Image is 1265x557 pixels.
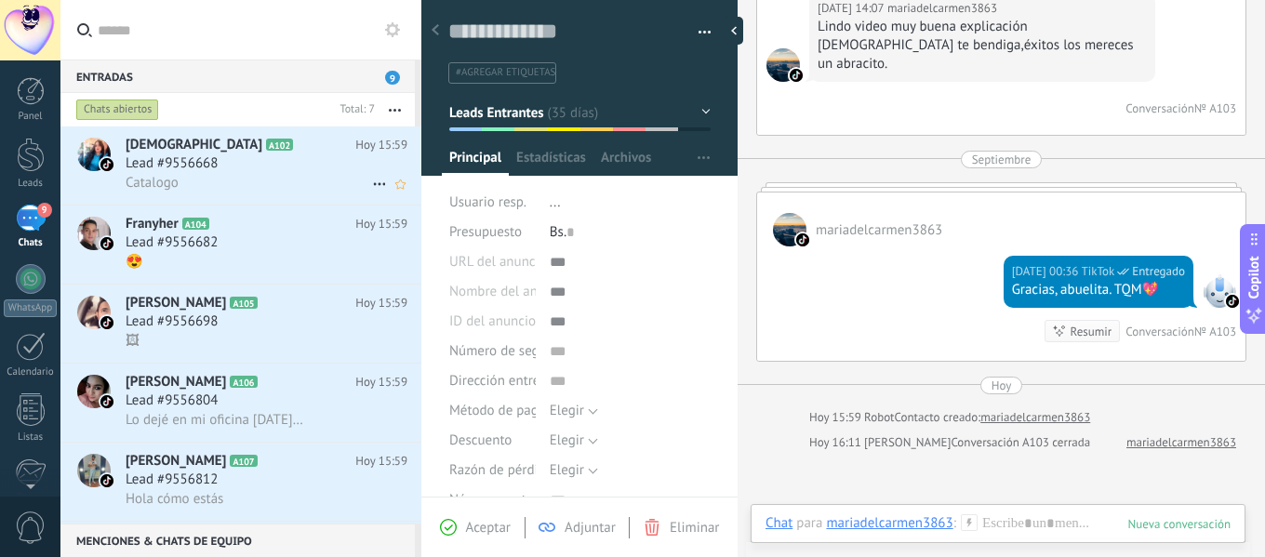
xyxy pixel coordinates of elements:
span: A105 [230,297,257,309]
a: avataricon[PERSON_NAME]A106Hoy 15:59Lead #9556804Lo dejé en mi oficina [DATE] te paso fotos [60,364,421,442]
div: Gracias, abuelita. TQM💖 [1012,281,1185,299]
div: Ocultar [725,17,743,45]
div: Descuento [449,426,536,456]
a: avataricon[DEMOGRAPHIC_DATA]A102Hoy 15:59Lead #9556668Catalogo [60,126,421,205]
a: avatariconFranyherA104Hoy 15:59Lead #9556682😍 [60,206,421,284]
span: ... [550,193,561,211]
div: URL del anuncio de TikTok [449,247,536,277]
span: Lead #9556698 [126,312,218,331]
div: Panel [4,111,58,123]
div: Método de pago [449,396,536,426]
span: Principal [449,149,501,176]
div: Conversación [1125,100,1194,116]
div: Chats [4,237,58,249]
span: Nombre del anuncio de TikTok [449,285,630,298]
span: Método de pago [449,404,546,418]
button: Elegir [550,456,598,485]
div: Resumir [1071,323,1112,340]
img: icon [100,158,113,171]
span: Lead #9556668 [126,154,218,173]
span: Lo dejé en mi oficina [DATE] te paso fotos [126,411,305,429]
span: A104 [182,218,209,230]
div: Lindo video muy buena explicación [DEMOGRAPHIC_DATA] te bendiga,éxitos los mereces un abracito. [818,18,1147,73]
span: Robot [864,409,894,425]
img: tiktok_kommo.svg [796,233,809,246]
span: mariadelcarmen3863 [816,221,942,239]
a: avataricon[PERSON_NAME]A105Hoy 15:59Lead #9556698🖼 [60,285,421,363]
div: Hoy 16:11 [809,433,864,452]
div: WhatsApp [4,299,57,317]
span: A102 [266,139,293,151]
span: 😍 [126,253,143,271]
div: ID del anuncio de TikTok [449,307,536,337]
div: Bs. [550,218,711,247]
span: para [796,514,822,533]
span: 9 [37,203,52,218]
div: Leads [4,178,58,190]
span: mariadelcarmen3863 [766,48,800,82]
div: Total: 7 [333,100,375,119]
span: TikTok [1082,262,1115,281]
span: Número de seguimiento [449,344,593,358]
img: icon [100,395,113,408]
span: Hoy 15:59 [355,215,407,233]
span: Lead #9556804 [126,391,218,410]
span: Usuario resp. [449,193,526,211]
div: Usuario resp. [449,188,536,218]
button: Elegir [550,426,598,456]
span: Descuento [449,433,512,447]
span: Entregado [1132,262,1185,281]
img: tiktok_kommo.svg [1226,295,1239,308]
span: Elegir [550,461,584,479]
span: Catalogo [126,174,179,192]
div: [DATE] 00:36 [1012,262,1082,281]
span: A107 [230,455,257,467]
div: Entradas [60,60,415,93]
span: Hola cómo estás [126,490,223,508]
span: A106 [230,376,257,388]
span: [PERSON_NAME] [126,294,226,312]
div: Conversación [1125,324,1194,339]
span: 9 [385,71,400,85]
span: Elegir [550,402,584,419]
a: mariadelcarmen3863 [1126,433,1236,452]
div: Hoy [992,377,1012,394]
img: icon [100,316,113,329]
span: Número contrato [449,493,550,507]
img: tiktok_kommo.svg [790,69,803,82]
img: icon [100,474,113,487]
img: icon [100,237,113,250]
span: Razón de pérdida [449,463,553,477]
span: : [953,514,956,533]
div: Número de seguimiento [449,337,536,366]
span: #agregar etiquetas [456,66,555,79]
div: Listas [4,431,58,444]
div: Septiembre [972,151,1032,168]
span: Archivos [601,149,651,176]
div: № A103 [1194,100,1236,116]
span: Hoy 15:59 [355,294,407,312]
button: Más [375,93,415,126]
span: YORDI [864,434,951,450]
span: Adjuntar [565,519,616,537]
div: Presupuesto [449,218,536,247]
a: avataricon[PERSON_NAME]A107Hoy 15:59Lead #9556812Hola cómo estás [60,443,421,521]
div: Calendario [4,366,58,378]
span: Lead #9556682 [126,233,218,252]
span: Aceptar [466,519,511,537]
span: Presupuesto [449,223,522,241]
div: № A103 [1194,324,1236,339]
div: Razón de pérdida [449,456,536,485]
span: [PERSON_NAME] [126,373,226,391]
div: Hoy 15:59 [809,408,864,427]
span: ID del anuncio de TikTok [449,314,595,328]
span: Hoy 15:59 [355,373,407,391]
span: Hoy 15:59 [355,136,407,154]
span: [DEMOGRAPHIC_DATA] [126,136,262,154]
div: Nombre del anuncio de TikTok [449,277,536,307]
span: Eliminar [670,519,719,537]
div: mariadelcarmen3863 [826,514,952,531]
span: Estadísticas [516,149,586,176]
div: Número contrato [449,485,536,515]
div: Chats abiertos [76,99,159,121]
